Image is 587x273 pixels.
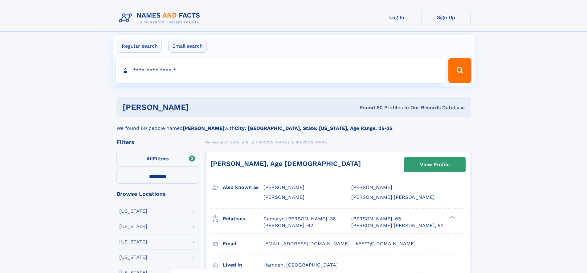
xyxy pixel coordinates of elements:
div: Found 60 Profiles In Our Records Database [274,104,465,111]
a: [PERSON_NAME] [PERSON_NAME], 62 [351,222,443,229]
label: Email search [168,40,207,53]
div: [US_STATE] [119,239,147,244]
label: Regular search [118,40,162,53]
div: ❯ [448,215,455,219]
div: [US_STATE] [119,255,147,260]
input: search input [116,58,446,83]
h3: Also known as [223,182,263,193]
span: [PERSON_NAME] [256,140,289,144]
span: Hamden, [GEOGRAPHIC_DATA] [263,262,338,268]
div: View Profile [420,158,450,172]
a: [PERSON_NAME], 62 [263,222,313,229]
div: [US_STATE] [119,224,147,229]
span: [PERSON_NAME] [PERSON_NAME] [351,194,435,200]
img: Logo Names and Facts [116,10,205,26]
span: All [146,156,153,162]
a: G [246,138,249,146]
a: Log In [372,10,422,25]
div: Browse Locations [116,191,199,197]
label: Filters [116,152,199,167]
span: G [246,140,249,144]
a: [PERSON_NAME], 65 [351,215,401,222]
h1: [PERSON_NAME] [123,103,275,111]
div: [US_STATE] [119,209,147,214]
h3: Lived in [223,260,263,270]
a: [PERSON_NAME] [256,138,289,146]
a: Sign Up [422,10,471,25]
span: [PERSON_NAME] [263,184,304,190]
h3: Relatives [223,214,263,224]
a: View Profile [404,157,465,172]
a: Camaryn [PERSON_NAME], 36 [263,215,336,222]
h3: Email [223,239,263,249]
b: City: [GEOGRAPHIC_DATA], State: [US_STATE], Age Range: 25-35 [235,125,392,131]
div: We found 60 people named with . [116,117,471,132]
div: Filters [116,139,199,145]
button: Search Button [448,58,471,83]
b: [PERSON_NAME] [183,125,224,131]
span: [EMAIL_ADDRESS][DOMAIN_NAME] [263,241,350,247]
a: Names and Facts [205,138,239,146]
span: [PERSON_NAME] [351,184,392,190]
a: [PERSON_NAME], Age [DEMOGRAPHIC_DATA] [210,160,361,167]
span: [PERSON_NAME] [263,194,304,200]
span: [PERSON_NAME] [296,140,329,144]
